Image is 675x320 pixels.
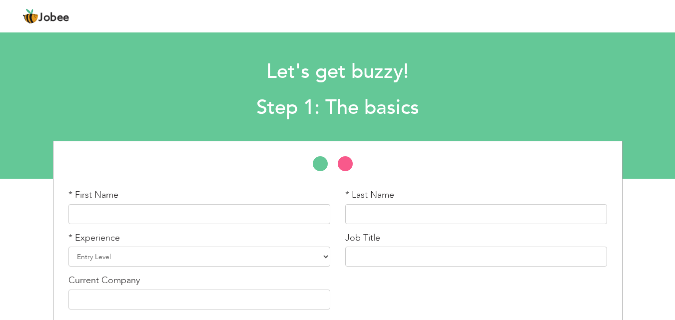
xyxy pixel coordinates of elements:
h1: Let's get buzzy! [92,59,583,85]
label: * Experience [68,232,120,245]
label: Current Company [68,274,140,287]
span: Jobee [38,12,69,23]
label: * First Name [68,189,118,202]
h2: Step 1: The basics [92,95,583,121]
label: Job Title [345,232,380,245]
label: * Last Name [345,189,394,202]
img: jobee.io [22,8,38,24]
